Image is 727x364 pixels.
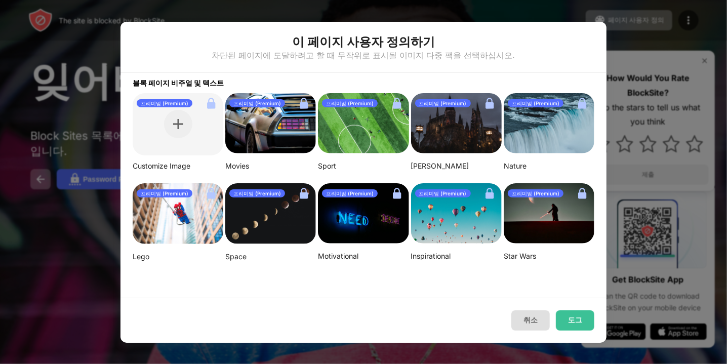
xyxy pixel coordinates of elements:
div: Sport [318,161,409,171]
img: lock.svg [296,185,312,201]
div: 블록 페이지 비주얼 및 텍스트 [120,73,607,87]
img: lock.svg [574,185,590,201]
img: lock.svg [481,185,498,201]
img: linda-xu-KsomZsgjLSA-unsplash.png [225,183,316,245]
img: lock.svg [203,95,219,111]
img: image-22-small.png [504,183,594,244]
div: Nature [504,161,594,171]
div: 프리미엄 (Premium) [508,189,563,197]
img: aditya-vyas-5qUJfO4NU4o-unsplash-small.png [411,93,502,154]
img: lock.svg [481,95,498,111]
img: lock.svg [574,95,590,111]
img: jeff-wang-p2y4T4bFws4-unsplash-small.png [318,93,409,154]
div: Inspirational [411,252,502,261]
button: 취소 [511,310,550,331]
img: lock.svg [203,185,219,201]
img: lock.svg [296,95,312,111]
img: aditya-chinchure-LtHTe32r_nA-unsplash.png [504,93,594,154]
div: 프리미엄 (Premium) [137,99,192,107]
div: 프리미엄 (Premium) [229,99,285,107]
div: Customize Image [133,161,223,171]
div: 프리미엄 (Premium) [415,189,471,197]
div: 이 페이지 사용자 정의하기 [292,34,435,50]
div: 프리미엄 (Premium) [415,99,471,107]
div: Space [225,252,316,261]
div: 차단된 페이지에 도달하려고 할 때 무작위로 표시될 이미지 다중 팩을 선택하십시오. [212,50,515,60]
img: mehdi-messrro-gIpJwuHVwt0-unsplash-small.png [133,183,223,244]
div: Motivational [318,252,409,261]
div: Movies [225,161,316,171]
img: alexis-fauvet-qfWf9Muwp-c-unsplash-small.png [318,183,409,244]
img: lock.svg [389,185,405,201]
div: 프리미엄 (Premium) [137,189,192,197]
div: 프리미엄 (Premium) [229,189,285,197]
button: 도그 [556,310,594,331]
div: Lego [133,252,223,261]
div: Star Wars [504,252,594,261]
div: [PERSON_NAME] [411,161,502,171]
img: image-26.png [225,93,316,154]
div: 프리미엄 (Premium) [322,189,378,197]
img: ian-dooley-DuBNA1QMpPA-unsplash-small.png [411,183,502,244]
div: 프리미엄 (Premium) [322,99,378,107]
img: plus.svg [173,119,183,129]
img: lock.svg [389,95,405,111]
div: 프리미엄 (Premium) [508,99,563,107]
